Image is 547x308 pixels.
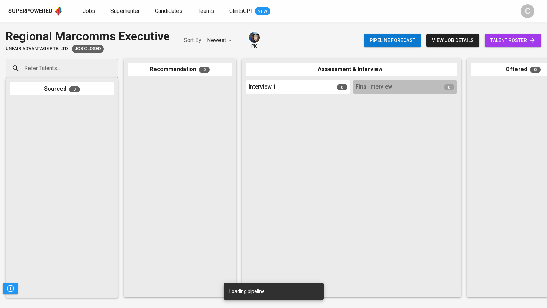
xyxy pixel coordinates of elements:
[72,45,104,53] div: Client decided to hold the position for >14 days
[3,283,18,294] button: Pipeline Triggers
[10,82,114,96] div: Sourced
[337,84,347,90] span: 0
[249,32,260,43] img: diazagista@glints.com
[370,36,415,45] span: Pipeline forecast
[229,8,254,14] span: GlintsGPT
[530,67,541,73] span: 0
[521,4,534,18] div: C
[229,285,265,298] div: Loading pipeline
[155,7,184,16] a: Candidates
[54,6,63,16] img: app logo
[485,34,541,47] a: talent roster
[444,84,454,90] span: 0
[110,7,141,16] a: Superhunter
[198,7,215,16] a: Teams
[356,83,392,91] span: Final Interview
[490,36,536,45] span: talent roster
[255,8,270,15] span: NEW
[6,45,69,52] span: Unfair Advantage Pte. Ltd.
[248,31,260,49] div: pic
[426,34,479,47] button: view job details
[114,68,116,69] button: Open
[229,7,270,16] a: GlintsGPT NEW
[8,7,52,15] div: Superpowered
[207,36,226,44] p: Newest
[128,63,232,76] div: Recommendation
[249,83,276,91] span: Interview 1
[8,6,63,16] a: Superpoweredapp logo
[207,34,234,47] div: Newest
[155,8,182,14] span: Candidates
[83,7,97,16] a: Jobs
[184,36,201,44] p: Sort By
[83,8,95,14] span: Jobs
[198,8,214,14] span: Teams
[199,67,210,73] span: 0
[69,86,80,92] span: 0
[72,45,104,52] span: Job Closed
[110,8,140,14] span: Superhunter
[6,28,170,45] div: Regional Marcomms Executive
[246,63,457,76] div: Assessment & Interview
[364,34,421,47] button: Pipeline forecast
[432,36,474,45] span: view job details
